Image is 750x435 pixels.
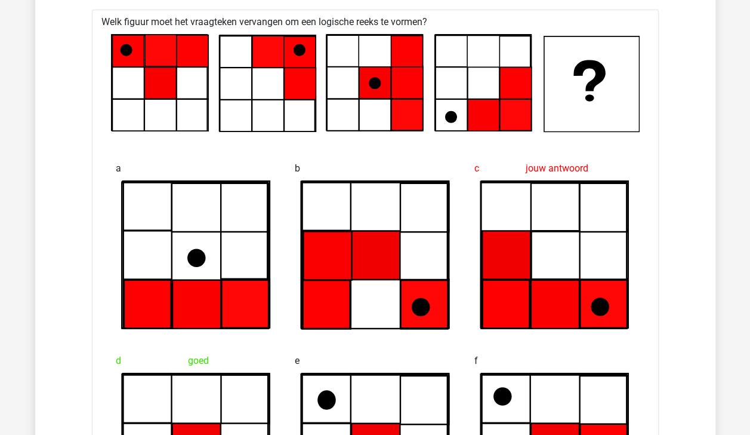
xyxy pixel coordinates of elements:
[116,349,121,373] span: d
[116,349,276,373] div: goed
[116,157,121,180] span: a
[474,349,478,373] span: f
[474,157,479,180] span: c
[474,157,635,180] div: jouw antwoord
[295,349,300,373] span: e
[295,157,300,180] span: b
